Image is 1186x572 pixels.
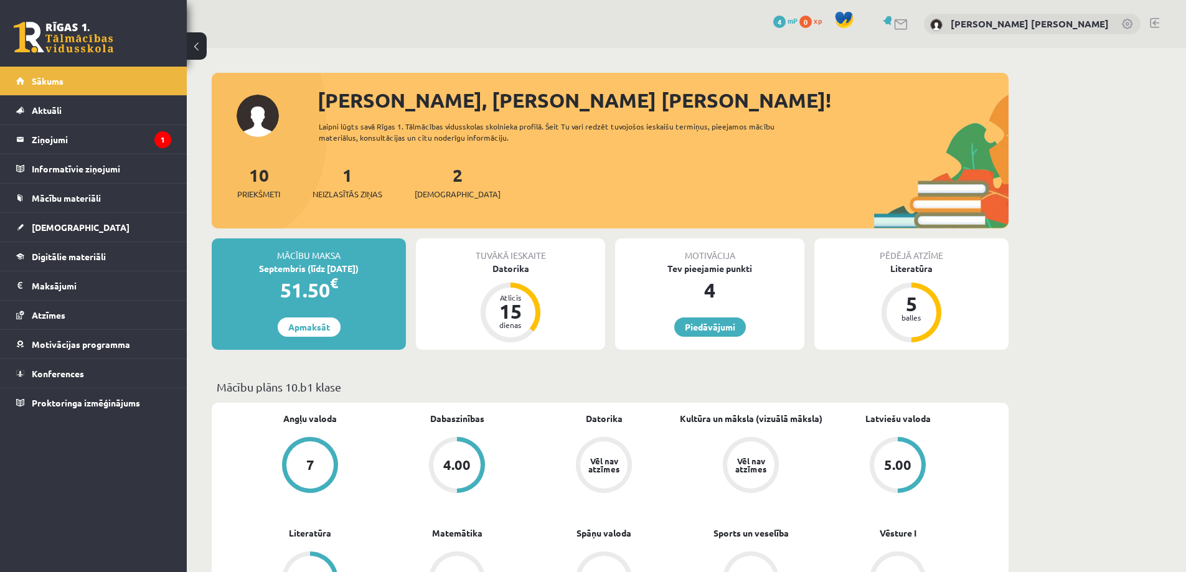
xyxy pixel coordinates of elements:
[880,527,916,540] a: Vēsture I
[16,242,171,271] a: Digitālie materiāli
[432,527,482,540] a: Matemātika
[32,105,62,116] span: Aktuāli
[615,275,804,305] div: 4
[32,368,84,379] span: Konferences
[32,125,171,154] legend: Ziņojumi
[865,412,931,425] a: Latviešu valoda
[615,238,804,262] div: Motivācija
[884,458,911,472] div: 5.00
[824,437,971,495] a: 5.00
[212,275,406,305] div: 51.50
[893,294,930,314] div: 5
[530,437,677,495] a: Vēl nav atzīmes
[313,164,382,200] a: 1Neizlasītās ziņas
[330,274,338,292] span: €
[814,262,1009,344] a: Literatūra 5 balles
[32,154,171,183] legend: Informatīvie ziņojumi
[278,317,341,337] a: Apmaksāt
[713,527,789,540] a: Sports un veselība
[416,262,605,344] a: Datorika Atlicis 15 dienas
[430,412,484,425] a: Dabaszinības
[212,262,406,275] div: Septembris (līdz [DATE])
[930,19,943,31] img: Frančesko Pio Bevilakva
[951,17,1109,30] a: [PERSON_NAME] [PERSON_NAME]
[16,359,171,388] a: Konferences
[443,458,471,472] div: 4.00
[14,22,113,53] a: Rīgas 1. Tālmācības vidusskola
[416,262,605,275] div: Datorika
[16,125,171,154] a: Ziņojumi1
[217,378,1004,395] p: Mācību plāns 10.b1 klase
[16,388,171,417] a: Proktoringa izmēģinājums
[32,251,106,262] span: Digitālie materiāli
[680,412,822,425] a: Kultūra un māksla (vizuālā māksla)
[492,301,529,321] div: 15
[318,85,1009,115] div: [PERSON_NAME], [PERSON_NAME] [PERSON_NAME]!
[893,314,930,321] div: balles
[283,412,337,425] a: Angļu valoda
[32,192,101,204] span: Mācību materiāli
[814,262,1009,275] div: Literatūra
[577,527,631,540] a: Spāņu valoda
[237,188,280,200] span: Priekšmeti
[319,121,797,143] div: Laipni lūgts savā Rīgas 1. Tālmācības vidusskolas skolnieka profilā. Šeit Tu vari redzēt tuvojošo...
[32,339,130,350] span: Motivācijas programma
[237,437,384,495] a: 7
[212,238,406,262] div: Mācību maksa
[289,527,331,540] a: Literatūra
[586,457,621,473] div: Vēl nav atzīmes
[313,188,382,200] span: Neizlasītās ziņas
[415,188,501,200] span: [DEMOGRAPHIC_DATA]
[32,75,64,87] span: Sākums
[32,222,129,233] span: [DEMOGRAPHIC_DATA]
[677,437,824,495] a: Vēl nav atzīmes
[615,262,804,275] div: Tev pieejamie punkti
[32,271,171,300] legend: Maksājumi
[16,154,171,183] a: Informatīvie ziņojumi
[16,330,171,359] a: Motivācijas programma
[306,458,314,472] div: 7
[674,317,746,337] a: Piedāvājumi
[384,437,530,495] a: 4.00
[788,16,798,26] span: mP
[16,96,171,124] a: Aktuāli
[773,16,798,26] a: 4 mP
[814,238,1009,262] div: Pēdējā atzīme
[154,131,171,148] i: 1
[237,164,280,200] a: 10Priekšmeti
[733,457,768,473] div: Vēl nav atzīmes
[16,301,171,329] a: Atzīmes
[799,16,812,28] span: 0
[773,16,786,28] span: 4
[415,164,501,200] a: 2[DEMOGRAPHIC_DATA]
[492,321,529,329] div: dienas
[16,67,171,95] a: Sākums
[416,238,605,262] div: Tuvākā ieskaite
[16,271,171,300] a: Maksājumi
[32,309,65,321] span: Atzīmes
[32,397,140,408] span: Proktoringa izmēģinājums
[492,294,529,301] div: Atlicis
[814,16,822,26] span: xp
[16,213,171,241] a: [DEMOGRAPHIC_DATA]
[799,16,828,26] a: 0 xp
[586,412,623,425] a: Datorika
[16,184,171,212] a: Mācību materiāli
